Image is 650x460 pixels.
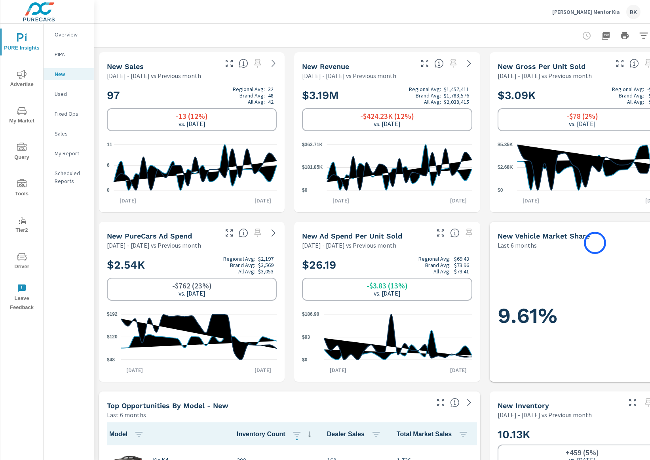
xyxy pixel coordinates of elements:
p: Used [55,90,87,98]
p: All Avg: [248,99,265,105]
p: Last 6 months [498,240,537,250]
p: $2,197 [258,256,274,262]
div: BK [626,5,640,19]
p: [PERSON_NAME] Mentor Kia [552,8,620,15]
span: Average gross profit generated by the dealership for each vehicle sold over the selected date ran... [629,59,639,68]
p: Regional Avg: [409,86,441,92]
p: $69.43 [454,256,469,262]
p: vs. [DATE] [374,120,401,127]
p: Regional Avg: [418,256,450,262]
p: $3,569 [258,262,274,268]
p: [DATE] [249,366,277,374]
p: $73.96 [454,262,469,268]
p: $2,038,415 [444,99,469,105]
p: Brand Avg: [425,262,450,268]
p: $3,053 [258,268,274,275]
div: Sales [44,128,94,139]
text: $93 [302,334,310,340]
p: [DATE] - [DATE] vs Previous month [498,410,592,420]
h6: -$78 (2%) [566,112,598,120]
p: vs. [DATE] [179,290,205,297]
p: Brand Avg: [239,92,265,99]
h2: $2.54K [107,256,277,275]
p: Brand Avg: [416,92,441,99]
h5: New Gross Per Unit Sold [498,62,585,71]
p: [DATE] [327,197,355,204]
span: Total Market Sales [397,429,471,439]
p: 32 [268,86,274,92]
text: $48 [107,357,115,363]
p: [DATE] - [DATE] vs Previous month [302,240,396,250]
span: Leave Feedback [3,284,41,312]
p: [DATE] - [DATE] vs Previous month [498,71,592,80]
h2: $26.19 [302,256,472,275]
h6: -$762 (23%) [172,282,212,290]
p: [DATE] [445,197,472,204]
span: Inventory Count [237,429,314,439]
span: Select a preset date range to save this widget [251,227,264,239]
div: Overview [44,29,94,40]
p: Brand Avg: [619,92,644,99]
span: Select a preset date range to save this widget [463,227,475,239]
h6: -$3.83 (13%) [367,282,408,290]
h5: New Revenue [302,62,349,71]
p: Overview [55,31,87,38]
p: Regional Avg: [233,86,265,92]
text: $2.68K [498,165,513,170]
span: My Market [3,106,41,126]
text: $5.35K [498,142,513,147]
p: Scheduled Reports [55,169,87,185]
p: Sales [55,130,87,137]
text: $181.85K [302,165,323,170]
p: New [55,70,87,78]
span: Find the biggest opportunities within your model lineup by seeing how each model is selling in yo... [450,398,460,407]
h5: New Ad Spend Per Unit Sold [302,232,402,240]
text: 0 [107,187,110,193]
span: Total sales revenue over the selected date range. [Source: This data is sourced from the dealer’s... [434,59,444,68]
div: New [44,68,94,80]
p: 48 [268,92,274,99]
p: [DATE] [517,197,545,204]
p: [DATE] [249,197,277,204]
p: $1,783,576 [444,92,469,99]
span: Select a preset date range to save this widget [447,57,460,70]
button: Make Fullscreen [434,227,447,239]
p: $73.41 [454,268,469,275]
h5: New PureCars Ad Spend [107,232,192,240]
h5: New Inventory [498,401,549,410]
h5: New Sales [107,62,144,71]
h2: 97 [107,86,277,105]
span: Average cost of advertising per each vehicle sold at the dealer over the selected date range. The... [450,228,460,238]
a: See more details in report [463,396,475,409]
a: See more details in report [463,57,475,70]
p: [DATE] [324,366,352,374]
span: Dealer Sales [327,429,384,439]
h6: +459 (5%) [566,449,599,456]
button: Make Fullscreen [626,396,639,409]
p: My Report [55,149,87,157]
p: Fixed Ops [55,110,87,118]
text: 11 [107,142,112,147]
span: Number of vehicles sold by the dealership over the selected date range. [Source: This data is sou... [239,59,248,68]
span: Advertise [3,70,41,89]
span: Select a preset date range to save this widget [251,57,264,70]
h6: -$424.23K (12%) [360,112,414,120]
span: Driver [3,252,41,271]
p: All Avg: [424,99,441,105]
div: Fixed Ops [44,108,94,120]
button: "Export Report to PDF" [598,28,614,44]
button: Print Report [617,28,633,44]
h5: New Vehicle Market Share [498,232,590,240]
text: 6 [107,162,110,168]
p: [DATE] - [DATE] vs Previous month [107,71,201,80]
div: nav menu [0,24,43,315]
span: PURE Insights [3,33,41,53]
div: Used [44,88,94,100]
button: Make Fullscreen [614,57,626,70]
text: $0 [302,357,308,363]
span: Total cost of media for all PureCars channels for the selected dealership group over the selected... [239,228,248,238]
p: [DATE] [445,366,472,374]
div: My Report [44,147,94,159]
p: $1,457,411 [444,86,469,92]
a: See more details in report [267,227,280,239]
